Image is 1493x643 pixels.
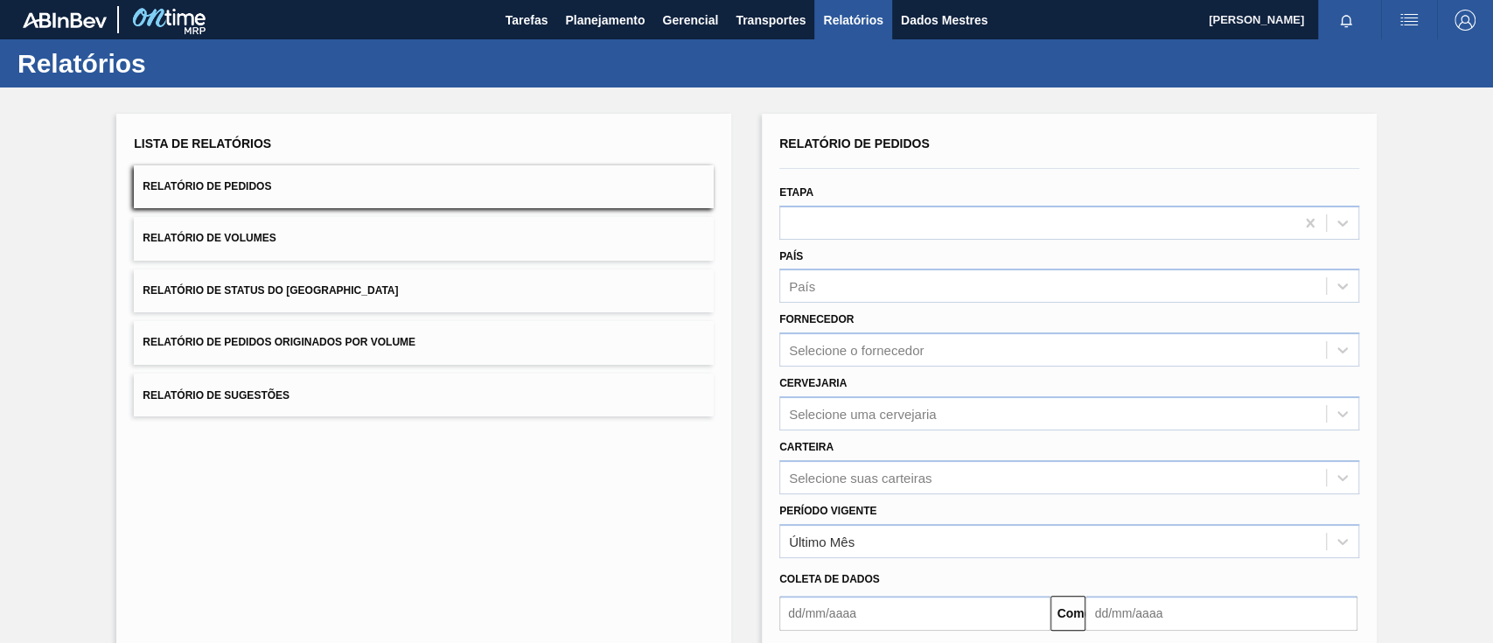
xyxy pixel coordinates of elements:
button: Notificações [1318,8,1374,32]
font: Fornecedor [779,313,854,325]
button: Comeu [1050,596,1085,631]
font: Coleta de dados [779,573,880,585]
button: Relatório de Pedidos [134,165,714,208]
font: Último Mês [789,534,855,549]
font: Dados Mestres [901,13,988,27]
font: Selecione suas carteiras [789,470,931,485]
font: País [779,250,803,262]
button: Relatório de Sugestões [134,374,714,416]
font: Planejamento [565,13,645,27]
img: Sair [1455,10,1476,31]
font: Relatório de Status do [GEOGRAPHIC_DATA] [143,284,398,297]
font: [PERSON_NAME] [1209,13,1304,26]
font: Selecione uma cervejaria [789,406,936,421]
font: Relatórios [17,49,146,78]
font: Lista de Relatórios [134,136,271,150]
input: dd/mm/aaaa [1085,596,1357,631]
font: Selecione o fornecedor [789,343,924,358]
input: dd/mm/aaaa [779,596,1050,631]
button: Relatório de Status do [GEOGRAPHIC_DATA] [134,269,714,312]
font: Relatório de Sugestões [143,388,290,401]
font: Relatório de Pedidos Originados por Volume [143,337,415,349]
font: Relatório de Volumes [143,233,276,245]
button: Relatório de Pedidos Originados por Volume [134,321,714,364]
font: Tarefas [506,13,548,27]
font: Cervejaria [779,377,847,389]
font: Transportes [736,13,806,27]
font: País [789,279,815,294]
font: Gerencial [662,13,718,27]
font: Relatórios [823,13,883,27]
img: TNhmsLtSVTkK8tSr43FrP2fwEKptu5GPRR3wAAAABJRU5ErkJggg== [23,12,107,28]
font: Relatório de Pedidos [143,180,271,192]
font: Carteira [779,441,834,453]
button: Relatório de Volumes [134,217,714,260]
font: Período Vigente [779,505,876,517]
font: Relatório de Pedidos [779,136,930,150]
font: Etapa [779,186,813,199]
img: ações do usuário [1399,10,1420,31]
font: Comeu [1057,606,1098,620]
